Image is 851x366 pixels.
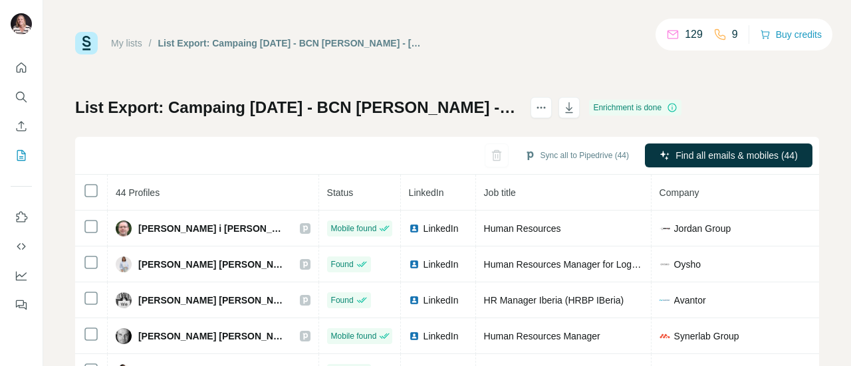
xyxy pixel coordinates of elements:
[409,259,420,270] img: LinkedIn logo
[645,143,812,167] button: Find all emails & mobiles (44)
[674,329,739,343] span: Synerlab Group
[75,32,98,54] img: Surfe Logo
[11,205,32,229] button: Use Surfe on LinkedIn
[11,234,32,258] button: Use Surfe API
[675,149,798,162] span: Find all emails & mobiles (44)
[660,331,670,341] img: company-logo
[424,329,459,343] span: LinkedIn
[484,259,653,270] span: Human Resources Manager for Logistics
[409,331,420,341] img: LinkedIn logo
[484,223,561,234] span: Human Resources
[149,37,152,50] li: /
[138,329,287,343] span: [PERSON_NAME] [PERSON_NAME]
[11,143,32,167] button: My lists
[424,222,459,235] span: LinkedIn
[138,294,287,307] span: [PERSON_NAME] [PERSON_NAME]
[111,38,142,48] a: My lists
[11,13,32,35] img: Avatar
[685,27,703,43] p: 129
[660,259,670,270] img: company-logo
[409,295,420,306] img: LinkedIn logo
[331,294,354,306] span: Found
[331,258,354,270] span: Found
[484,295,624,306] span: HR Manager Iberia (HRBP IBeria)
[424,258,459,271] span: LinkedIn
[11,114,32,138] button: Enrich CSV
[531,97,552,118] button: actions
[331,330,377,342] span: Mobile found
[11,85,32,109] button: Search
[138,258,287,271] span: [PERSON_NAME] [PERSON_NAME]
[116,221,132,236] img: Avatar
[484,331,600,341] span: Human Resources Manager
[674,294,706,307] span: Avantor
[409,223,420,234] img: LinkedIn logo
[158,37,422,50] div: List Export: Campaing [DATE] - BCN [PERSON_NAME] - [DATE] 07:39
[484,187,516,198] span: Job title
[331,223,377,234] span: Mobile found
[732,27,738,43] p: 9
[138,222,287,235] span: [PERSON_NAME] i [PERSON_NAME]
[660,223,670,234] img: company-logo
[116,292,132,308] img: Avatar
[11,56,32,80] button: Quick start
[660,187,699,198] span: Company
[327,187,354,198] span: Status
[116,256,132,272] img: Avatar
[11,293,32,317] button: Feedback
[660,295,670,306] img: company-logo
[760,25,822,44] button: Buy credits
[589,100,681,116] div: Enrichment is done
[116,187,160,198] span: 44 Profiles
[674,222,731,235] span: Jordan Group
[515,145,638,165] button: Sync all to Pipedrive (44)
[11,264,32,288] button: Dashboard
[116,328,132,344] img: Avatar
[75,97,519,118] h1: List Export: Campaing [DATE] - BCN [PERSON_NAME] - [DATE] 07:39
[424,294,459,307] span: LinkedIn
[674,258,701,271] span: Oysho
[409,187,444,198] span: LinkedIn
